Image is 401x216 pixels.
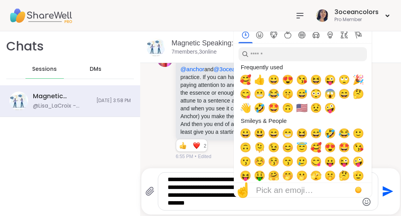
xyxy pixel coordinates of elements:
[179,142,187,149] button: Reactions: like
[168,176,356,207] textarea: Type your message
[316,9,329,22] img: 3oceancolors
[33,92,92,101] div: Magnetic Speaking: Speaking with Depth & Impact, [DATE]
[378,183,396,200] button: Send
[9,2,72,29] img: ShareWell Nav Logo
[33,102,92,110] div: @Lisa_LaCroix - @anchor and @3oceancolors I think it's a matter of practice. If you can have a ti...
[6,38,44,55] h1: Chats
[213,66,254,72] span: @3oceancolors
[198,153,211,160] span: Edited
[146,38,165,56] img: Magnetic Speaking: Speaking with Depth & Impact, Aug 07
[90,65,101,73] span: DMs
[204,142,207,149] span: 2
[176,139,204,152] div: Reaction list
[176,153,193,160] span: 6:55 PM
[181,66,204,72] span: @anchor
[96,97,131,104] span: [DATE] 3:58 PM
[181,65,311,136] p: and I think it's a matter of practice. If you can have a tiny part of your brain paying attention...
[172,48,217,56] p: 7 members, 3 online
[32,65,57,73] span: Sessions
[334,8,379,16] div: 3oceancolors
[192,142,200,149] button: Reactions: love
[362,197,371,207] button: Emoji picker
[172,39,356,47] a: Magnetic Speaking: Speaking with Depth & Impact, [DATE]
[195,153,196,160] span: •
[334,16,379,23] div: Pro Member
[9,92,28,110] img: Magnetic Speaking: Speaking with Depth & Impact, Aug 07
